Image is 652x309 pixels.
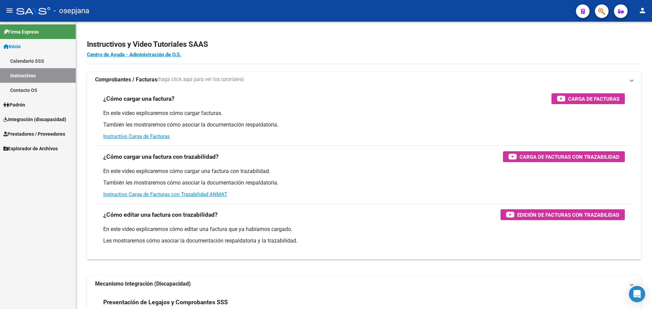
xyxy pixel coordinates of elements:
[103,191,227,197] a: Instructivo Carga de Facturas con Trazabilidad ANMAT
[87,72,641,88] mat-expansion-panel-header: Comprobantes / Facturas(haga click aquí para ver los tutoriales)
[3,43,21,50] span: Inicio
[3,28,39,36] span: Firma Express
[103,121,625,129] p: También les mostraremos cómo asociar la documentación respaldatoria.
[103,152,219,161] h3: ¿Cómo cargar una factura con trazabilidad?
[103,210,218,219] h3: ¿Cómo editar una factura con trazabilidad?
[568,95,619,103] span: Carga de Facturas
[3,116,66,123] span: Integración (discapacidad)
[629,286,645,302] div: Open Intercom Messenger
[551,93,625,104] button: Carga de Facturas
[103,297,228,307] h3: Presentación de Legajos y Comprobantes SSS
[5,6,14,15] mat-icon: menu
[103,179,625,187] p: También les mostraremos cómo asociar la documentación respaldatoria.
[87,52,181,58] a: Centro de Ayuda - Administración de O.S.
[3,101,25,109] span: Padrón
[3,130,65,138] span: Prestadores / Proveedores
[54,3,89,18] span: - osepjana
[103,94,175,103] h3: ¿Cómo cargar una factura?
[503,151,625,162] button: Carga de Facturas con Trazabilidad
[501,209,625,220] button: Edición de Facturas con Trazabilidad
[517,211,619,219] span: Edición de Facturas con Trazabilidad
[520,153,619,161] span: Carga de Facturas con Trazabilidad
[103,237,625,245] p: Les mostraremos cómo asociar la documentación respaldatoria y la trazabilidad.
[3,145,58,152] span: Explorador de Archivos
[87,88,641,259] div: Comprobantes / Facturas(haga click aquí para ver los tutoriales)
[157,76,244,83] span: (haga click aquí para ver los tutoriales)
[87,38,641,51] h2: Instructivos y Video Tutoriales SAAS
[95,76,157,83] strong: Comprobantes / Facturas
[95,280,191,288] strong: Mecanismo Integración (Discapacidad)
[638,6,647,15] mat-icon: person
[103,226,625,233] p: En este video explicaremos cómo editar una factura que ya habíamos cargado.
[103,133,170,139] a: Instructivo Carga de Facturas
[103,110,625,117] p: En este video explicaremos cómo cargar facturas.
[103,168,625,175] p: En este video explicaremos cómo cargar una factura con trazabilidad.
[87,276,641,292] mat-expansion-panel-header: Mecanismo Integración (Discapacidad)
